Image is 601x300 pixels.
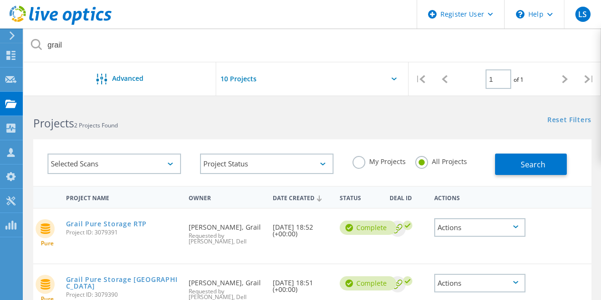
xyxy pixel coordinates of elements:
[353,156,406,165] label: My Projects
[74,121,118,129] span: 2 Projects Found
[200,154,334,174] div: Project Status
[340,276,396,290] div: Complete
[434,218,525,237] div: Actions
[112,75,143,82] span: Advanced
[495,154,567,175] button: Search
[61,188,184,206] div: Project Name
[41,241,54,246] span: Pure
[577,62,601,96] div: |
[521,159,545,170] span: Search
[268,209,335,247] div: [DATE] 18:52 (+00:00)
[385,188,429,206] div: Deal Id
[33,116,74,131] b: Projects
[10,20,112,27] a: Live Optics Dashboard
[66,221,147,227] a: Grail Pure Storage RTP
[434,274,525,292] div: Actions
[184,188,267,206] div: Owner
[340,221,396,235] div: Complete
[547,116,591,125] a: Reset Filters
[66,292,180,298] span: Project ID: 3079390
[48,154,181,174] div: Selected Scans
[409,62,433,96] div: |
[189,233,263,244] span: Requested by [PERSON_NAME], Dell
[184,209,267,254] div: [PERSON_NAME], Grail
[578,10,587,18] span: LS
[189,289,263,300] span: Requested by [PERSON_NAME], Dell
[66,230,180,235] span: Project ID: 3079391
[514,76,524,84] span: of 1
[268,188,335,206] div: Date Created
[429,188,530,206] div: Actions
[66,276,180,290] a: Grail Pure Storage [GEOGRAPHIC_DATA]
[415,156,467,165] label: All Projects
[516,10,525,19] svg: \n
[335,188,385,206] div: Status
